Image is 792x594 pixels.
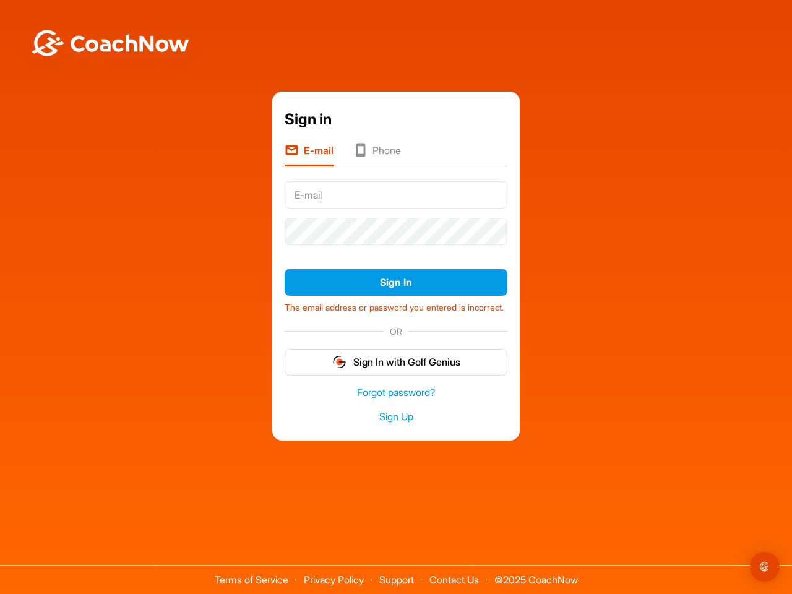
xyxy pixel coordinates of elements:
[353,143,401,166] li: Phone
[285,349,507,376] button: Sign In with Golf Genius
[285,296,507,314] div: The email address or password you entered is incorrect.
[285,269,507,296] button: Sign In
[332,355,347,369] img: gg_logo
[285,181,507,209] input: E-mail
[285,385,507,400] a: Forgot password?
[429,574,479,586] a: Contact Us
[750,552,780,582] div: Open Intercom Messenger
[215,574,288,586] a: Terms of Service
[384,325,408,338] span: OR
[304,574,364,586] a: Privacy Policy
[30,30,191,56] img: BwLJSsUCoWCh5upNqxVrqldRgqLPVwmV24tXu5FoVAoFEpwwqQ3VIfuoInZCoVCoTD4vwADAC3ZFMkVEQFDAAAAAElFTkSuQmCC
[285,143,334,166] li: E-mail
[379,574,414,586] a: Support
[285,410,507,424] a: Sign Up
[488,566,584,585] span: © 2025 CoachNow
[285,108,507,131] div: Sign in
